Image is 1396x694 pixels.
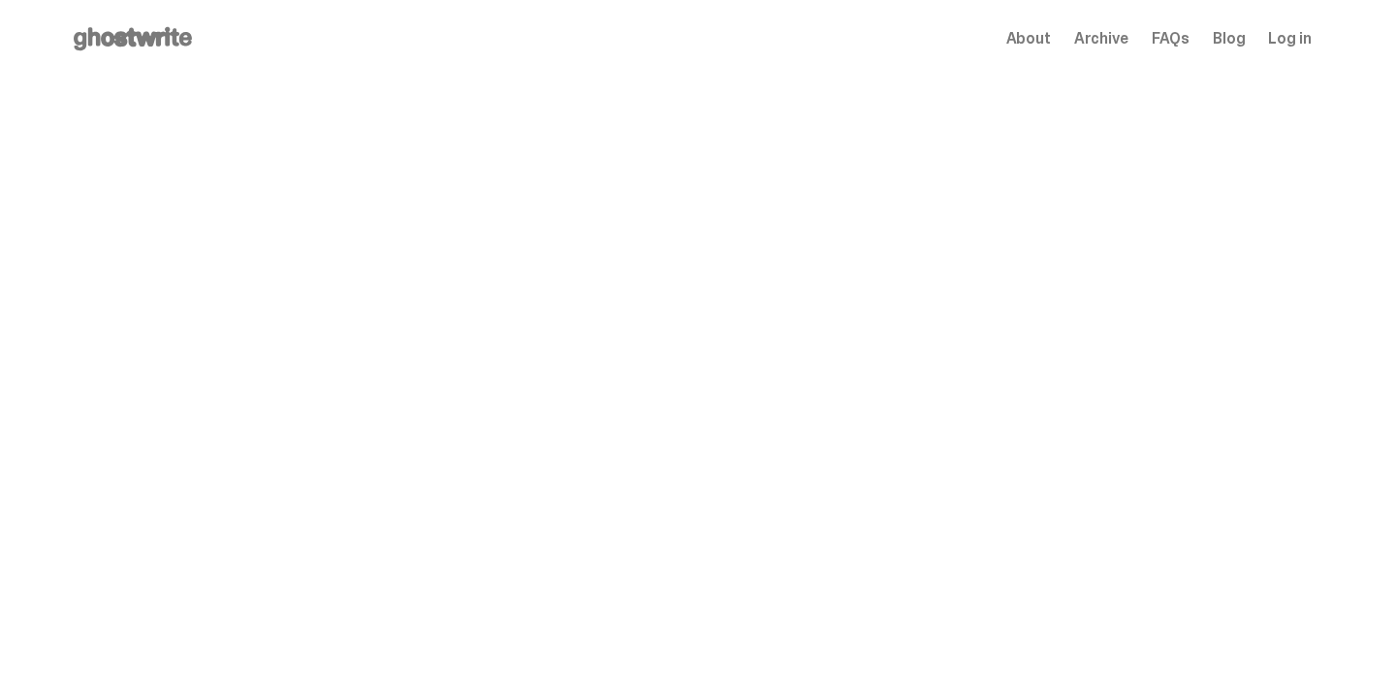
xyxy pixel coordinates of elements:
a: FAQs [1152,31,1190,47]
a: Archive [1074,31,1128,47]
a: Log in [1268,31,1311,47]
a: About [1006,31,1051,47]
a: Blog [1213,31,1245,47]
